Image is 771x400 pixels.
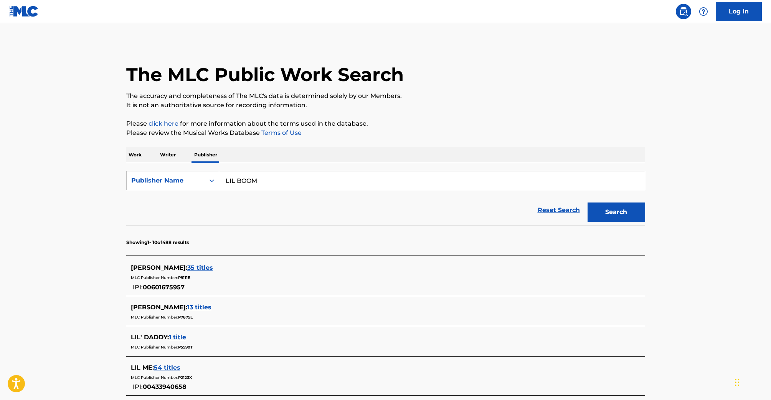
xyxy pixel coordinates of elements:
p: Writer [158,147,178,163]
p: Publisher [192,147,220,163]
h1: The MLC Public Work Search [126,63,404,86]
iframe: Chat Widget [733,363,771,400]
span: [PERSON_NAME] : [131,304,187,311]
span: 13 titles [187,304,211,311]
p: It is not an authoritative source for recording information. [126,101,645,110]
span: 35 titles [187,264,213,271]
span: P5590T [178,345,193,350]
span: LIL ME : [131,364,154,371]
span: 1 title [169,334,186,341]
img: search [679,7,688,16]
form: Search Form [126,171,645,226]
span: IPI: [133,383,143,390]
img: MLC Logo [9,6,39,17]
span: P9111E [178,275,190,280]
a: click here [149,120,178,127]
div: Publisher Name [131,176,200,185]
span: 00433940658 [143,383,187,390]
a: Log In [716,2,762,21]
a: Reset Search [534,202,584,219]
p: Please for more information about the terms used in the database. [126,119,645,128]
span: IPI: [133,284,143,291]
span: P7875L [178,315,193,320]
p: Please review the Musical Works Database [126,128,645,138]
p: Work [126,147,144,163]
img: help [699,7,708,16]
span: [PERSON_NAME] : [131,264,187,271]
span: MLC Publisher Number: [131,345,178,350]
p: Showing 1 - 10 of 488 results [126,239,189,246]
span: MLC Publisher Number: [131,315,178,320]
a: Terms of Use [260,129,302,136]
span: P2123X [178,375,192,380]
p: The accuracy and completeness of The MLC's data is determined solely by our Members. [126,91,645,101]
a: Public Search [676,4,691,19]
span: LIL' DADDY : [131,334,169,341]
span: 54 titles [154,364,180,371]
span: MLC Publisher Number: [131,275,178,280]
div: Drag [735,371,740,394]
span: 00601675957 [143,284,185,291]
div: Help [696,4,711,19]
span: MLC Publisher Number: [131,375,178,380]
button: Search [588,202,645,222]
